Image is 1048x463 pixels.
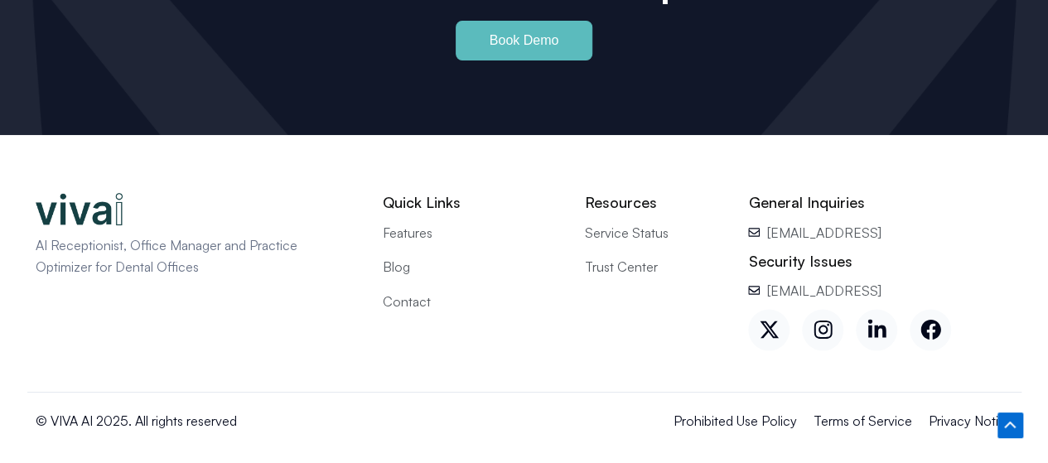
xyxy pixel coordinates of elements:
p: © VIVA AI 2025. All rights reserved [36,409,465,431]
a: Prohibited Use Policy [674,409,797,431]
a: Privacy Notice [929,409,1013,431]
a: Contact [383,290,560,311]
a: Terms of Service [814,409,912,431]
span: Blog [383,255,410,277]
a: Blog [383,255,560,277]
span: [EMAIL_ADDRESS] [763,221,881,243]
h2: Resources [585,193,723,212]
a: Book Demo [456,21,593,60]
p: AI Receptionist, Office Manager and Practice Optimizer for Dental Offices [36,234,326,277]
a: [EMAIL_ADDRESS] [748,221,1012,243]
span: Book Demo [490,34,559,47]
h2: Quick Links [383,193,560,212]
a: Trust Center [585,255,723,277]
span: Contact [383,290,431,311]
a: [EMAIL_ADDRESS] [748,279,1012,301]
span: Service Status [585,221,669,243]
a: Features [383,221,560,243]
a: Service Status [585,221,723,243]
span: Trust Center [585,255,658,277]
span: [EMAIL_ADDRESS] [763,279,881,301]
h2: General Inquiries [748,193,1012,212]
span: Features [383,221,432,243]
h2: Security Issues [748,251,1012,270]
